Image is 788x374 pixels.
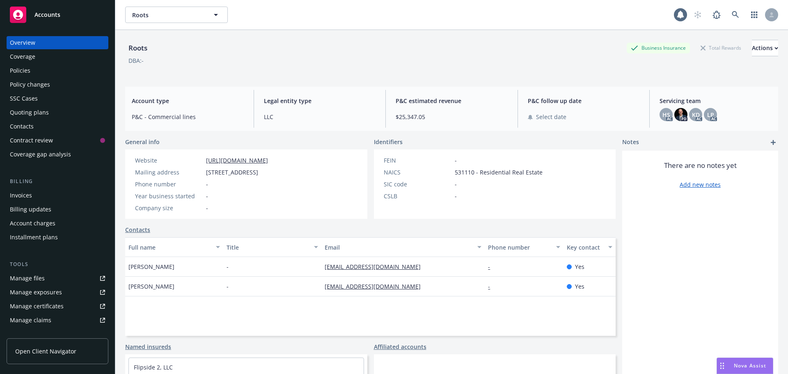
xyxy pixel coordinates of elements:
div: Billing [7,177,108,186]
a: - [488,282,497,290]
a: Policies [7,64,108,77]
a: - [488,263,497,271]
span: KD [692,110,700,119]
div: Policy changes [10,78,50,91]
a: Manage exposures [7,286,108,299]
a: Invoices [7,189,108,202]
div: Coverage gap analysis [10,148,71,161]
img: photo [674,108,687,121]
span: There are no notes yet [664,161,737,170]
button: Actions [752,40,778,56]
a: Report a Bug [708,7,725,23]
div: Company size [135,204,203,212]
span: HS [662,110,670,119]
div: Phone number [488,243,551,252]
span: Yes [575,282,584,291]
div: Billing updates [10,203,51,216]
div: Contacts [10,120,34,133]
span: [PERSON_NAME] [128,262,174,271]
div: Account charges [10,217,55,230]
button: Nova Assist [717,358,773,374]
a: Overview [7,36,108,49]
a: Policy changes [7,78,108,91]
span: LLC [264,112,376,121]
div: SIC code [384,180,451,188]
a: Named insureds [125,342,171,351]
div: Phone number [135,180,203,188]
a: Manage files [7,272,108,285]
a: Billing updates [7,203,108,216]
span: - [227,262,229,271]
button: Email [321,237,485,257]
div: Manage files [10,272,45,285]
div: Tools [7,260,108,268]
span: 531110 - Residential Real Estate [455,168,543,177]
span: Accounts [34,11,60,18]
a: Manage BORs [7,328,108,341]
span: General info [125,138,160,146]
div: Quoting plans [10,106,49,119]
span: - [455,180,457,188]
span: $25,347.05 [396,112,508,121]
div: FEIN [384,156,451,165]
a: Flipside 2, LLC [134,363,173,371]
div: SSC Cases [10,92,38,105]
span: - [206,180,208,188]
span: P&C follow up date [528,96,640,105]
div: Contract review [10,134,53,147]
a: Quoting plans [7,106,108,119]
div: NAICS [384,168,451,177]
span: - [206,192,208,200]
span: P&C estimated revenue [396,96,508,105]
div: DBA: - [128,56,144,65]
button: Phone number [485,237,563,257]
span: Yes [575,262,584,271]
a: [EMAIL_ADDRESS][DOMAIN_NAME] [325,263,427,271]
div: Invoices [10,189,32,202]
div: Key contact [567,243,603,252]
div: Mailing address [135,168,203,177]
span: [STREET_ADDRESS] [206,168,258,177]
span: Identifiers [374,138,403,146]
a: [EMAIL_ADDRESS][DOMAIN_NAME] [325,282,427,290]
a: Contacts [125,225,150,234]
span: - [455,156,457,165]
div: Manage BORs [10,328,48,341]
a: [URL][DOMAIN_NAME] [206,156,268,164]
div: Drag to move [717,358,727,374]
a: Installment plans [7,231,108,244]
a: Coverage gap analysis [7,148,108,161]
a: SSC Cases [7,92,108,105]
span: Notes [622,138,639,147]
span: Nova Assist [734,362,766,369]
div: Year business started [135,192,203,200]
div: Email [325,243,472,252]
a: Switch app [746,7,763,23]
button: Full name [125,237,223,257]
span: Open Client Navigator [15,347,76,356]
a: Account charges [7,217,108,230]
div: Roots [125,43,151,53]
button: Roots [125,7,228,23]
span: P&C - Commercial lines [132,112,244,121]
a: Add new notes [680,180,721,189]
span: Account type [132,96,244,105]
a: Accounts [7,3,108,26]
div: Manage claims [10,314,51,327]
a: Affiliated accounts [374,342,426,351]
span: Legal entity type [264,96,376,105]
span: LP [707,110,714,119]
span: Roots [132,11,203,19]
a: Manage claims [7,314,108,327]
span: [PERSON_NAME] [128,282,174,291]
span: Servicing team [660,96,772,105]
a: Start snowing [689,7,706,23]
button: Title [223,237,321,257]
div: Business Insurance [627,43,690,53]
a: Search [727,7,744,23]
span: Select date [536,112,566,121]
div: Installment plans [10,231,58,244]
div: Manage certificates [10,300,64,313]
